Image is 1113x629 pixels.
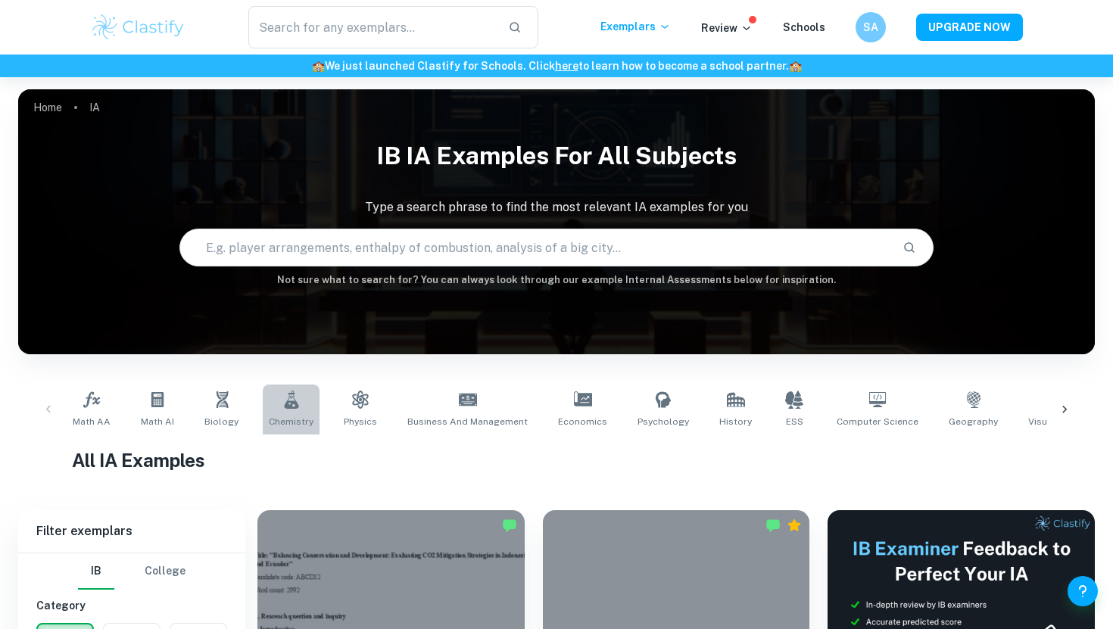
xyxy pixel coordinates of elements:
span: Math AI [141,415,174,428]
span: Computer Science [837,415,918,428]
span: Business and Management [407,415,528,428]
p: Review [701,20,753,36]
span: 🏫 [789,60,802,72]
img: Marked [502,518,517,533]
span: Physics [344,415,377,428]
h6: Not sure what to search for? You can always look through our example Internal Assessments below f... [18,272,1095,288]
h6: Filter exemplars [18,510,245,553]
h6: SA [862,19,880,36]
span: Economics [558,415,607,428]
p: IA [89,99,100,116]
button: SA [856,12,886,42]
p: Exemplars [600,18,671,35]
img: Clastify logo [90,12,186,42]
div: Premium [787,518,802,533]
span: Chemistry [269,415,313,428]
a: here [555,60,578,72]
span: History [719,415,752,428]
button: Help and Feedback [1068,576,1098,606]
img: Marked [765,518,781,533]
h6: Category [36,597,227,614]
h1: All IA Examples [72,447,1041,474]
input: Search for any exemplars... [248,6,496,48]
a: Schools [783,21,825,33]
button: UPGRADE NOW [916,14,1023,41]
span: Math AA [73,415,111,428]
span: Biology [204,415,238,428]
span: Geography [949,415,998,428]
a: Home [33,97,62,118]
h1: IB IA examples for all subjects [18,132,1095,180]
span: ESS [786,415,803,428]
input: E.g. player arrangements, enthalpy of combustion, analysis of a big city... [180,226,890,269]
div: Filter type choice [78,553,185,590]
span: Psychology [638,415,689,428]
h6: We just launched Clastify for Schools. Click to learn how to become a school partner. [3,58,1110,74]
button: College [145,553,185,590]
button: Search [896,235,922,260]
p: Type a search phrase to find the most relevant IA examples for you [18,198,1095,216]
span: 🏫 [312,60,325,72]
button: IB [78,553,114,590]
